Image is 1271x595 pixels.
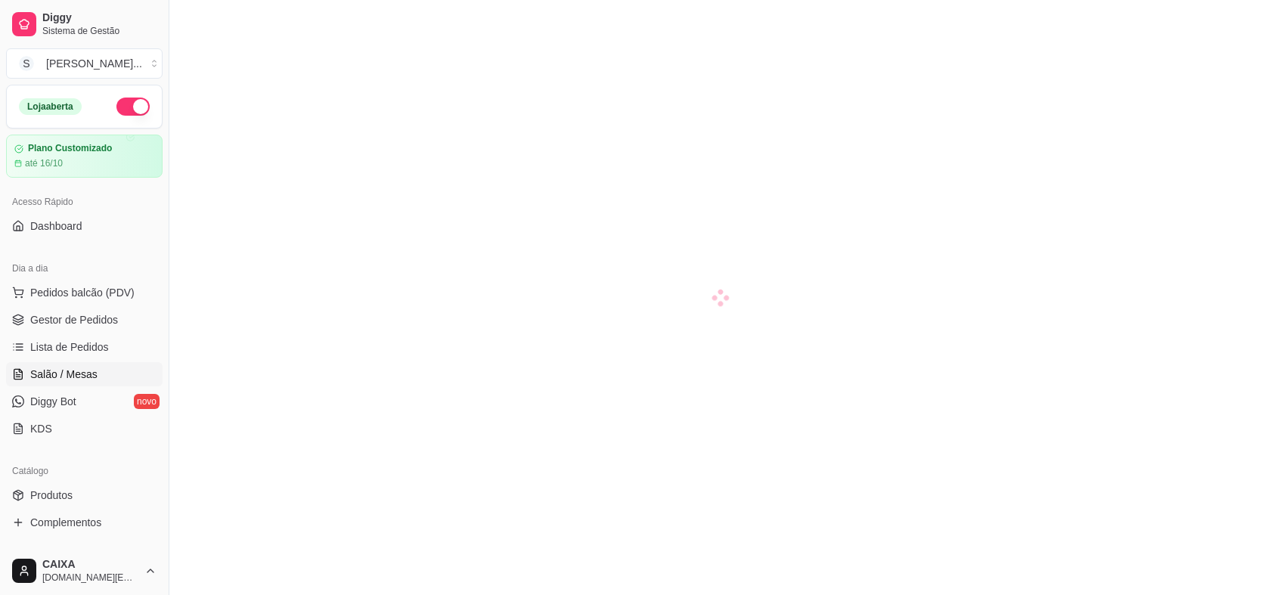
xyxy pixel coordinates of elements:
a: Produtos [6,483,163,507]
span: S [19,56,34,71]
span: Salão / Mesas [30,367,98,382]
a: Dashboard [6,214,163,238]
a: DiggySistema de Gestão [6,6,163,42]
a: Plano Customizadoaté 16/10 [6,135,163,178]
div: Dia a dia [6,256,163,280]
a: Gestor de Pedidos [6,308,163,332]
span: Produtos [30,488,73,503]
a: Diggy Botnovo [6,389,163,414]
button: CAIXA[DOMAIN_NAME][EMAIL_ADDRESS][DOMAIN_NAME] [6,553,163,589]
a: Lista de Pedidos [6,335,163,359]
span: Pedidos balcão (PDV) [30,285,135,300]
span: Dashboard [30,218,82,234]
span: Lista de Pedidos [30,339,109,355]
span: Diggy Bot [30,394,76,409]
button: Alterar Status [116,98,150,116]
a: KDS [6,417,163,441]
div: Loja aberta [19,98,82,115]
span: [DOMAIN_NAME][EMAIL_ADDRESS][DOMAIN_NAME] [42,572,138,584]
span: Gestor de Pedidos [30,312,118,327]
a: Complementos [6,510,163,535]
div: [PERSON_NAME] ... [46,56,142,71]
a: Salão / Mesas [6,362,163,386]
span: KDS [30,421,52,436]
article: Plano Customizado [28,143,112,154]
button: Select a team [6,48,163,79]
article: até 16/10 [25,157,63,169]
button: Pedidos balcão (PDV) [6,280,163,305]
span: Diggy [42,11,157,25]
span: Complementos [30,515,101,530]
div: Catálogo [6,459,163,483]
span: CAIXA [42,558,138,572]
div: Acesso Rápido [6,190,163,214]
span: Sistema de Gestão [42,25,157,37]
